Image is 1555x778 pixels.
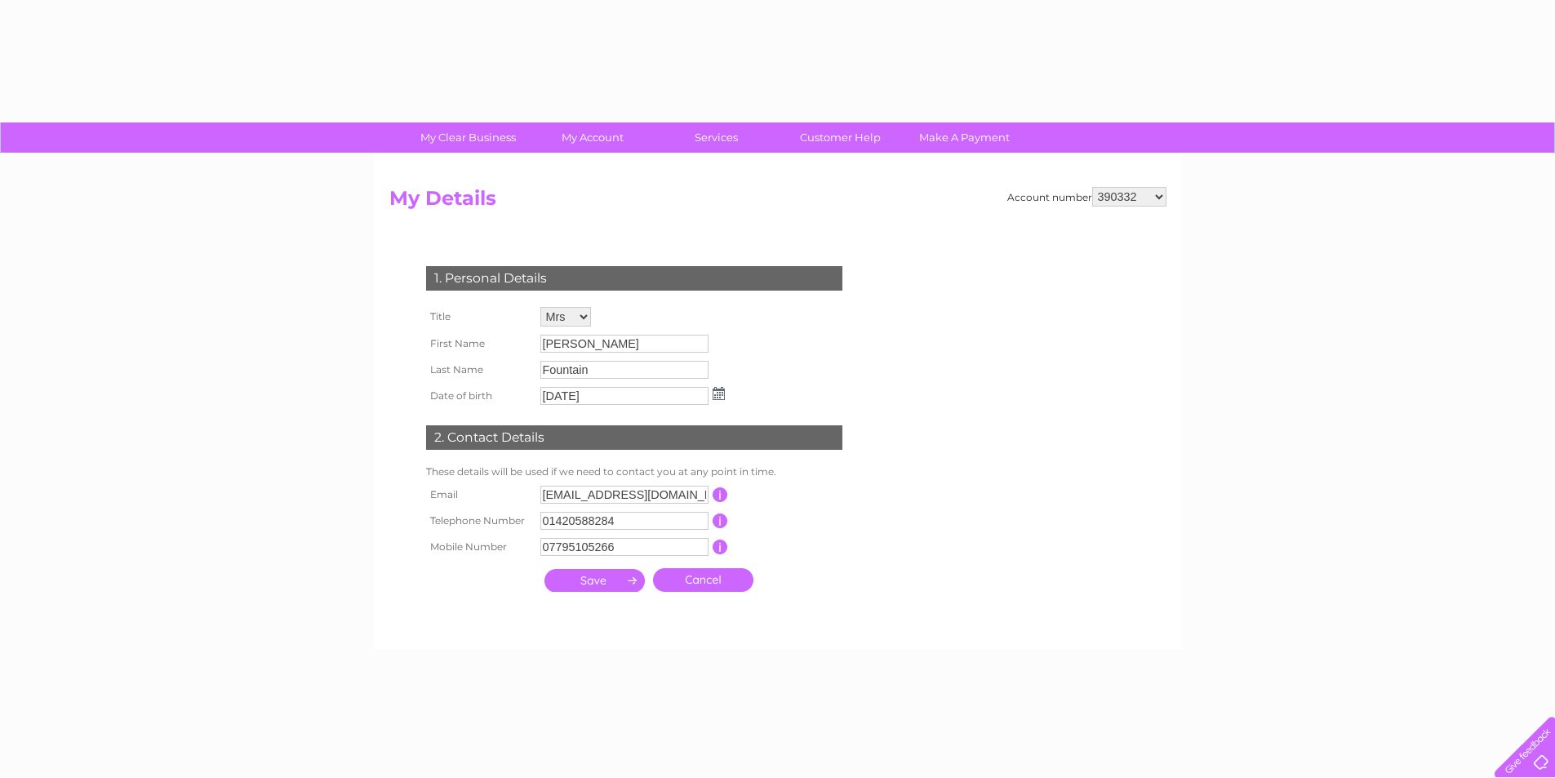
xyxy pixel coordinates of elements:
[389,187,1166,218] h2: My Details
[773,122,908,153] a: Customer Help
[422,482,536,508] th: Email
[713,513,728,528] input: Information
[713,540,728,554] input: Information
[422,534,536,560] th: Mobile Number
[897,122,1032,153] a: Make A Payment
[422,303,536,331] th: Title
[1007,187,1166,207] div: Account number
[422,331,536,357] th: First Name
[422,462,846,482] td: These details will be used if we need to contact you at any point in time.
[649,122,784,153] a: Services
[544,569,645,592] input: Submit
[713,387,725,400] img: ...
[426,425,842,450] div: 2. Contact Details
[422,508,536,534] th: Telephone Number
[422,383,536,409] th: Date of birth
[401,122,535,153] a: My Clear Business
[422,357,536,383] th: Last Name
[426,266,842,291] div: 1. Personal Details
[713,487,728,502] input: Information
[653,568,753,592] a: Cancel
[525,122,660,153] a: My Account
